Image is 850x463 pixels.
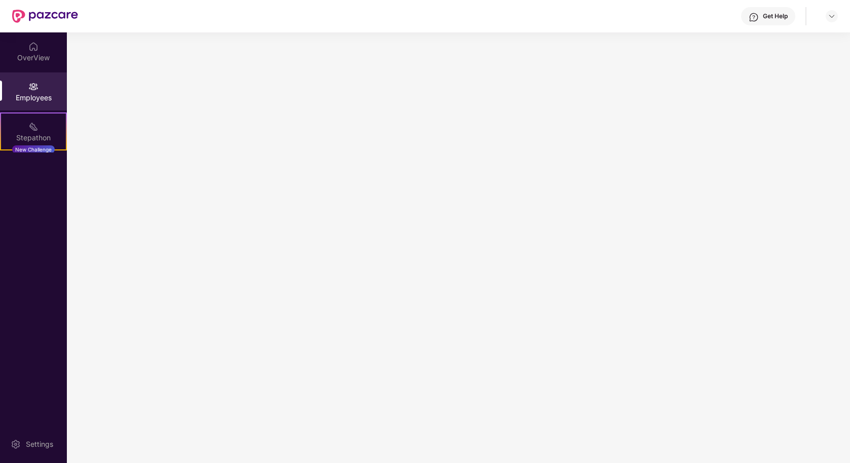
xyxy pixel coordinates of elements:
div: New Challenge [12,145,55,153]
img: svg+xml;base64,PHN2ZyBpZD0iU2V0dGluZy0yMHgyMCIgeG1sbnM9Imh0dHA6Ly93d3cudzMub3JnLzIwMDAvc3ZnIiB3aW... [11,439,21,449]
img: svg+xml;base64,PHN2ZyBpZD0iSGVscC0zMngzMiIgeG1sbnM9Imh0dHA6Ly93d3cudzMub3JnLzIwMDAvc3ZnIiB3aWR0aD... [749,12,759,22]
img: svg+xml;base64,PHN2ZyBpZD0iRW1wbG95ZWVzIiB4bWxucz0iaHR0cDovL3d3dy53My5vcmcvMjAwMC9zdmciIHdpZHRoPS... [28,82,38,92]
div: Stepathon [1,133,66,143]
img: svg+xml;base64,PHN2ZyB4bWxucz0iaHR0cDovL3d3dy53My5vcmcvMjAwMC9zdmciIHdpZHRoPSIyMSIgaGVpZ2h0PSIyMC... [28,122,38,132]
img: svg+xml;base64,PHN2ZyBpZD0iRHJvcGRvd24tMzJ4MzIiIHhtbG5zPSJodHRwOi8vd3d3LnczLm9yZy8yMDAwL3N2ZyIgd2... [828,12,836,20]
div: Get Help [763,12,788,20]
div: Settings [23,439,56,449]
img: New Pazcare Logo [12,10,78,23]
img: svg+xml;base64,PHN2ZyBpZD0iSG9tZSIgeG1sbnM9Imh0dHA6Ly93d3cudzMub3JnLzIwMDAvc3ZnIiB3aWR0aD0iMjAiIG... [28,42,38,52]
